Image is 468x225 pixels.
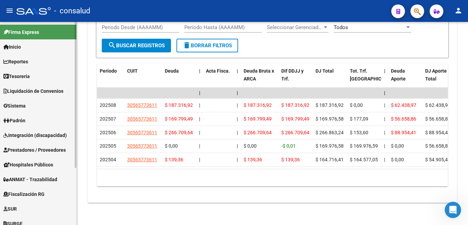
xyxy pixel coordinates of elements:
[100,102,116,108] span: 202508
[244,157,262,162] span: $ 139,36
[422,64,457,94] datatable-header-cell: DJ Aporte Total
[316,116,344,122] span: $ 169.976,58
[384,68,385,74] span: |
[165,116,193,122] span: $ 169.799,49
[350,102,363,108] span: $ 0,00
[100,130,116,135] span: 202506
[237,102,238,108] span: |
[281,130,309,135] span: $ 266.709,64
[388,64,422,94] datatable-header-cell: Deuda Aporte
[127,102,157,108] span: 30565773611
[384,130,385,135] span: |
[316,102,344,108] span: $ 187.316,92
[237,116,238,122] span: |
[3,73,30,80] span: Tesorería
[199,68,200,74] span: |
[244,116,272,122] span: $ 169.799,49
[281,157,300,162] span: $ 139,36
[3,87,63,95] span: Liquidación de Convenios
[165,102,193,108] span: $ 187.316,92
[100,157,116,162] span: 202504
[100,116,116,122] span: 202507
[237,143,238,149] span: |
[316,157,344,162] span: $ 164.716,41
[165,68,179,74] span: Deuda
[199,130,200,135] span: |
[391,116,416,122] span: $ 56.658,86
[384,157,385,162] span: |
[425,68,447,82] span: DJ Aporte Total
[237,68,238,74] span: |
[281,102,309,108] span: $ 187.316,92
[391,102,416,108] span: $ 62.438,97
[350,157,378,162] span: $ 164.577,05
[425,143,451,149] span: $ 56.658,86
[127,68,138,74] span: CUIT
[102,39,171,52] button: Buscar Registros
[3,161,53,168] span: Hospitales Públicos
[108,41,116,49] mat-icon: search
[237,130,238,135] span: |
[391,143,404,149] span: $ 0,00
[3,28,39,36] span: Firma Express
[3,132,67,139] span: Integración (discapacidad)
[199,157,200,162] span: |
[347,64,381,94] datatable-header-cell: Tot. Trf. Bruto
[183,41,191,49] mat-icon: delete
[199,102,200,108] span: |
[244,130,272,135] span: $ 266.709,64
[425,130,451,135] span: $ 88.954,41
[3,58,28,65] span: Reportes
[244,143,257,149] span: $ 0,00
[5,7,14,15] mat-icon: menu
[203,64,234,94] datatable-header-cell: Acta Fisca.
[445,202,461,218] iframe: Intercom live chat
[199,90,200,96] span: |
[425,116,451,122] span: $ 56.658,86
[199,116,200,122] span: |
[244,102,272,108] span: $ 187.316,92
[281,116,309,122] span: $ 169.799,49
[391,130,416,135] span: $ 88.954,41
[281,68,304,82] span: Dif DDJJ y Trf.
[267,24,322,30] span: Seleccionar Gerenciador
[384,143,385,149] span: |
[165,130,193,135] span: $ 266.709,64
[350,68,396,82] span: Tot. Trf. [GEOGRAPHIC_DATA]
[313,64,347,94] datatable-header-cell: DJ Total
[3,205,17,213] span: SUR
[54,3,90,18] span: - consalud
[183,42,232,49] span: Borrar Filtros
[3,117,25,124] span: Padrón
[165,143,178,149] span: $ 0,00
[127,130,157,135] span: 30565773611
[196,64,203,94] datatable-header-cell: |
[237,157,238,162] span: |
[3,176,57,183] span: ANMAT - Trazabilidad
[381,64,388,94] datatable-header-cell: |
[165,157,183,162] span: $ 139,36
[316,143,344,149] span: $ 169.976,58
[127,157,157,162] span: 30565773611
[316,130,344,135] span: $ 266.863,24
[350,116,368,122] span: $ 177,09
[237,90,238,96] span: |
[384,102,385,108] span: |
[425,102,451,108] span: $ 62.438,97
[391,157,404,162] span: $ 0,00
[279,64,313,94] datatable-header-cell: Dif DDJJ y Trf.
[350,143,378,149] span: $ 169.976,59
[100,143,116,149] span: 202505
[176,39,238,52] button: Borrar Filtros
[124,64,162,94] datatable-header-cell: CUIT
[384,90,385,96] span: |
[316,68,334,74] span: DJ Total
[206,68,230,74] span: Acta Fisca.
[97,64,124,94] datatable-header-cell: Período
[3,102,26,110] span: Sistema
[391,68,406,82] span: Deuda Aporte
[234,64,241,94] datatable-header-cell: |
[384,116,385,122] span: |
[127,143,157,149] span: 30565773611
[3,43,21,51] span: Inicio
